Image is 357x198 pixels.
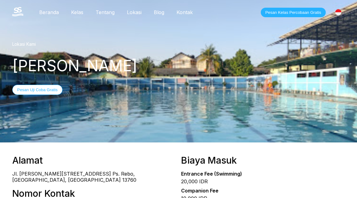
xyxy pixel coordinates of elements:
div: 20,000 IDR [181,178,345,184]
a: Kelas [65,9,89,15]
a: Tentang [89,9,121,15]
div: [GEOGRAPHIC_DATA] [332,6,345,19]
button: Pesan Uji Coba Gratis [12,85,63,95]
button: Pesan Kelas Percobaan Gratis [261,8,326,17]
div: Biaya Masuk [181,155,345,166]
a: Blog [148,9,170,15]
a: Beranda [33,9,65,15]
div: Companion Fee [181,188,345,194]
div: Alamat [12,155,176,166]
img: The Swim Starter Logo [12,7,23,16]
div: [PERSON_NAME] [12,56,345,75]
a: Kontak [170,9,199,15]
div: Jl. [PERSON_NAME][STREET_ADDRESS] Ps. Rebo, [GEOGRAPHIC_DATA], [GEOGRAPHIC_DATA] 13760 [12,171,176,183]
div: Lokasi Kami [12,41,345,47]
a: Lokasi [121,9,148,15]
img: Indonesia [335,9,341,15]
div: Entrance Fee (Swimming) [181,171,345,177]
